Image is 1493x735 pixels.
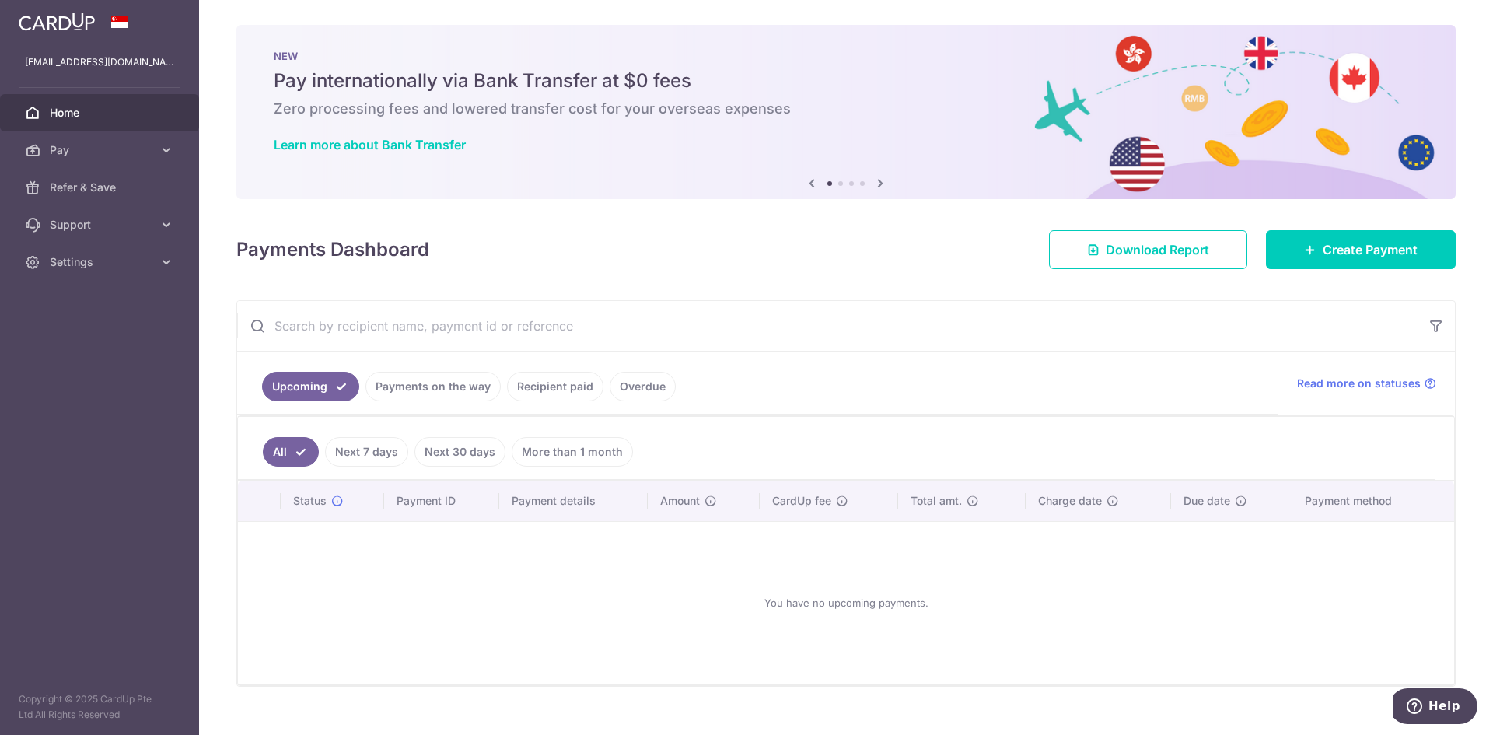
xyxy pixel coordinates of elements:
[911,493,962,509] span: Total amt.
[25,54,174,70] p: [EMAIL_ADDRESS][DOMAIN_NAME]
[236,25,1456,199] img: Bank transfer banner
[19,12,95,31] img: CardUp
[257,534,1435,671] div: You have no upcoming payments.
[325,437,408,467] a: Next 7 days
[1049,230,1247,269] a: Download Report
[1297,376,1436,391] a: Read more on statuses
[50,180,152,195] span: Refer & Save
[274,68,1418,93] h5: Pay internationally via Bank Transfer at $0 fees
[1106,240,1209,259] span: Download Report
[50,142,152,158] span: Pay
[263,437,319,467] a: All
[1292,481,1454,521] th: Payment method
[1323,240,1418,259] span: Create Payment
[512,437,633,467] a: More than 1 month
[1184,493,1230,509] span: Due date
[237,301,1418,351] input: Search by recipient name, payment id or reference
[499,481,649,521] th: Payment details
[1266,230,1456,269] a: Create Payment
[262,372,359,401] a: Upcoming
[1038,493,1102,509] span: Charge date
[414,437,505,467] a: Next 30 days
[293,493,327,509] span: Status
[365,372,501,401] a: Payments on the way
[50,254,152,270] span: Settings
[1393,688,1477,727] iframe: Opens a widget where you can find more information
[274,100,1418,118] h6: Zero processing fees and lowered transfer cost for your overseas expenses
[772,493,831,509] span: CardUp fee
[274,50,1418,62] p: NEW
[274,137,466,152] a: Learn more about Bank Transfer
[1297,376,1421,391] span: Read more on statuses
[610,372,676,401] a: Overdue
[236,236,429,264] h4: Payments Dashboard
[507,372,603,401] a: Recipient paid
[660,493,700,509] span: Amount
[384,481,499,521] th: Payment ID
[50,217,152,233] span: Support
[50,105,152,121] span: Home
